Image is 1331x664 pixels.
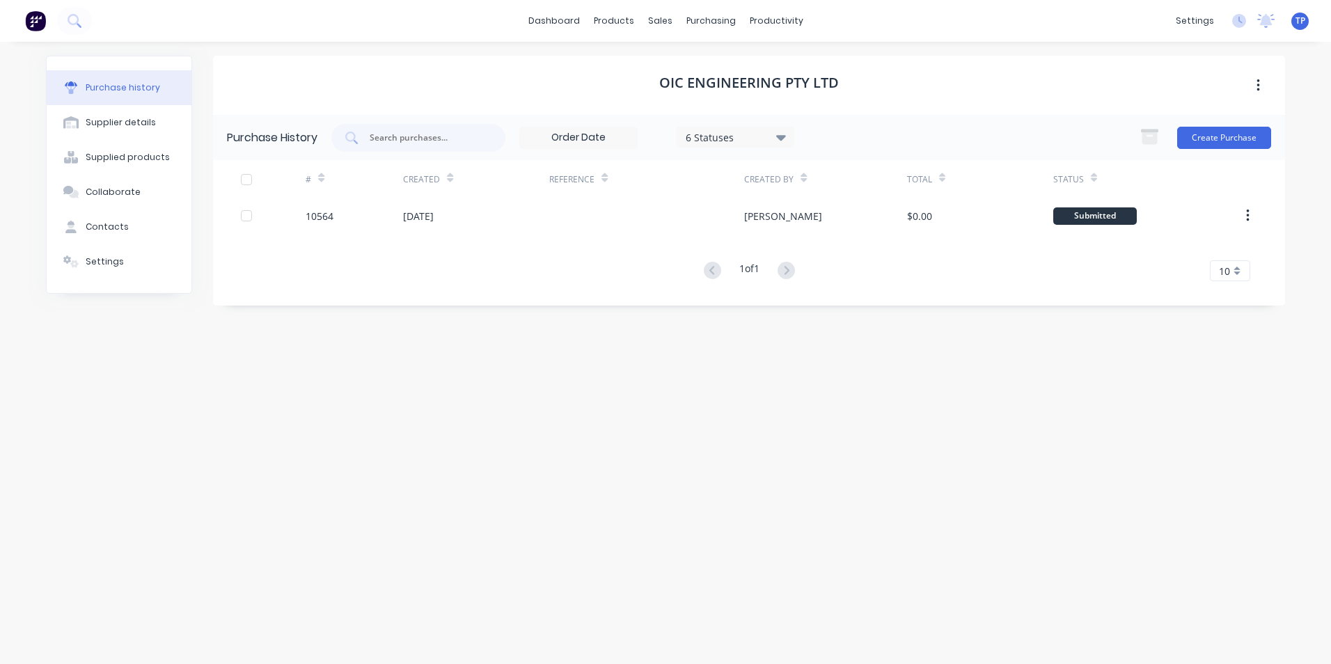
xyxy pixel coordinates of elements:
[86,151,170,164] div: Supplied products
[47,210,191,244] button: Contacts
[686,129,785,144] div: 6 Statuses
[1169,10,1221,31] div: settings
[86,81,160,94] div: Purchase history
[306,209,333,223] div: 10564
[1284,617,1317,650] iframe: Intercom live chat
[86,221,129,233] div: Contacts
[744,209,822,223] div: [PERSON_NAME]
[521,10,587,31] a: dashboard
[47,105,191,140] button: Supplier details
[1295,15,1305,27] span: TP
[520,127,637,148] input: Order Date
[1177,127,1271,149] button: Create Purchase
[1053,207,1137,225] div: Submitted
[907,173,932,186] div: Total
[1219,264,1230,278] span: 10
[743,10,810,31] div: productivity
[47,140,191,175] button: Supplied products
[641,10,679,31] div: sales
[403,173,440,186] div: Created
[306,173,311,186] div: #
[368,131,484,145] input: Search purchases...
[47,175,191,210] button: Collaborate
[86,116,156,129] div: Supplier details
[1053,173,1084,186] div: Status
[744,173,794,186] div: Created By
[47,244,191,279] button: Settings
[587,10,641,31] div: products
[659,74,839,91] h1: Oic Engineering Pty Ltd
[47,70,191,105] button: Purchase history
[549,173,594,186] div: Reference
[907,209,932,223] div: $0.00
[227,129,317,146] div: Purchase History
[679,10,743,31] div: purchasing
[86,255,124,268] div: Settings
[403,209,434,223] div: [DATE]
[739,261,759,281] div: 1 of 1
[86,186,141,198] div: Collaborate
[25,10,46,31] img: Factory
